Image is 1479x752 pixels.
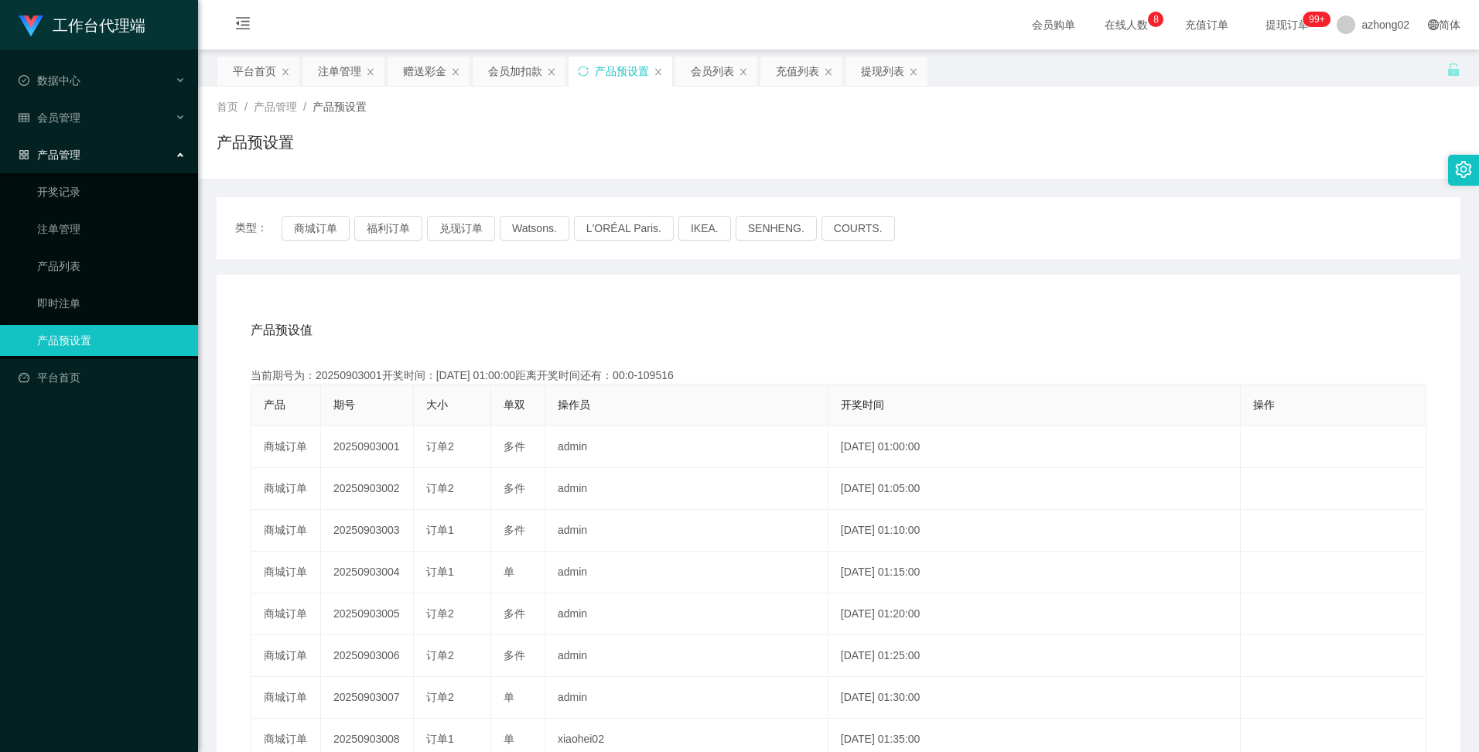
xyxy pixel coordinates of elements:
div: 提现列表 [861,56,904,86]
i: 图标: table [19,112,29,123]
span: 单 [504,566,514,578]
div: 产品预设置 [595,56,649,86]
td: 20250903006 [321,635,414,677]
span: 充值订单 [1177,19,1236,30]
span: 产品预设值 [251,321,313,340]
div: 注单管理 [318,56,361,86]
td: admin [545,677,828,719]
button: IKEA. [678,216,731,241]
span: 订单2 [426,691,454,703]
td: admin [545,426,828,468]
span: 类型： [235,216,282,241]
a: 图标: dashboard平台首页 [19,362,186,393]
button: SENHENG. [736,216,817,241]
div: 赠送彩金 [403,56,446,86]
span: 订单2 [426,607,454,620]
span: / [303,101,306,113]
span: 订单1 [426,566,454,578]
td: admin [545,552,828,593]
span: 操作员 [558,398,590,411]
span: 订单2 [426,649,454,661]
i: 图标: sync [578,66,589,77]
span: 提现订单 [1258,19,1317,30]
i: 图标: menu-fold [217,1,269,50]
i: 图标: close [739,67,748,77]
a: 产品列表 [37,251,186,282]
td: 20250903001 [321,426,414,468]
span: 订单1 [426,733,454,745]
td: 20250903004 [321,552,414,593]
div: 会员列表 [691,56,734,86]
td: 商城订单 [251,552,321,593]
td: [DATE] 01:30:00 [828,677,1241,719]
div: 充值列表 [776,56,819,86]
span: 多件 [504,524,525,536]
sup: 8 [1148,12,1163,27]
td: [DATE] 01:10:00 [828,510,1241,552]
td: 20250903007 [321,677,414,719]
td: 商城订单 [251,510,321,552]
span: / [244,101,248,113]
td: 商城订单 [251,635,321,677]
i: 图标: close [547,67,556,77]
span: 单双 [504,398,525,411]
img: logo.9652507e.png [19,15,43,37]
i: 图标: close [366,67,375,77]
div: 当前期号为：20250903001开奖时间：[DATE] 01:00:00距离开奖时间还有：00:0-109516 [251,367,1426,384]
i: 图标: close [451,67,460,77]
a: 即时注单 [37,288,186,319]
i: 图标: setting [1455,161,1472,178]
td: 商城订单 [251,468,321,510]
td: [DATE] 01:20:00 [828,593,1241,635]
span: 数据中心 [19,74,80,87]
span: 多件 [504,607,525,620]
a: 注单管理 [37,214,186,244]
td: admin [545,468,828,510]
h1: 产品预设置 [217,131,294,154]
td: admin [545,593,828,635]
i: 图标: check-circle-o [19,75,29,86]
button: L'ORÉAL Paris. [574,216,674,241]
td: 商城订单 [251,677,321,719]
span: 在线人数 [1097,19,1156,30]
i: 图标: global [1428,19,1439,30]
span: 多件 [504,649,525,661]
span: 产品管理 [254,101,297,113]
span: 操作 [1253,398,1275,411]
p: 8 [1153,12,1159,27]
td: 商城订单 [251,426,321,468]
i: 图标: close [909,67,918,77]
span: 订单2 [426,440,454,453]
span: 产品 [264,398,285,411]
a: 产品预设置 [37,325,186,356]
td: [DATE] 01:25:00 [828,635,1241,677]
td: admin [545,635,828,677]
span: 多件 [504,482,525,494]
span: 单 [504,733,514,745]
td: 20250903002 [321,468,414,510]
span: 产品管理 [19,149,80,161]
button: 福利订单 [354,216,422,241]
a: 开奖记录 [37,176,186,207]
td: 商城订单 [251,593,321,635]
span: 多件 [504,440,525,453]
span: 首页 [217,101,238,113]
span: 单 [504,691,514,703]
i: 图标: close [654,67,663,77]
div: 平台首页 [233,56,276,86]
button: COURTS. [821,216,895,241]
span: 订单1 [426,524,454,536]
td: [DATE] 01:05:00 [828,468,1241,510]
i: 图标: unlock [1447,63,1460,77]
a: 工作台代理端 [19,19,145,31]
i: 图标: appstore-o [19,149,29,160]
i: 图标: close [281,67,290,77]
span: 订单2 [426,482,454,494]
span: 期号 [333,398,355,411]
span: 大小 [426,398,448,411]
td: [DATE] 01:00:00 [828,426,1241,468]
td: [DATE] 01:15:00 [828,552,1241,593]
button: Watsons. [500,216,569,241]
button: 商城订单 [282,216,350,241]
span: 开奖时间 [841,398,884,411]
